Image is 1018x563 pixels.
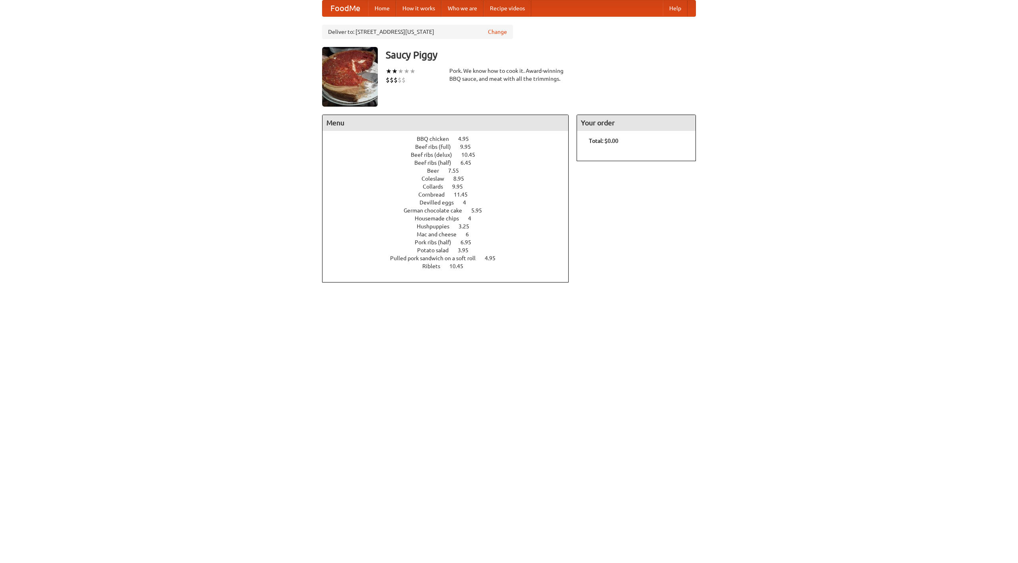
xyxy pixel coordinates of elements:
span: Pulled pork sandwich on a soft roll [390,255,484,261]
span: BBQ chicken [417,136,457,142]
a: Recipe videos [484,0,531,16]
span: 10.45 [461,152,483,158]
li: ★ [404,67,410,76]
a: Mac and cheese 6 [417,231,484,238]
a: Beer 7.55 [427,168,474,174]
span: 4.95 [485,255,503,261]
a: Collards 9.95 [423,183,478,190]
a: Hushpuppies 3.25 [417,223,484,230]
span: German chocolate cake [404,207,470,214]
h3: Saucy Piggy [386,47,696,63]
span: Devilled eggs [420,199,462,206]
a: Coleslaw 8.95 [422,175,479,182]
a: Pulled pork sandwich on a soft roll 4.95 [390,255,510,261]
span: 9.95 [460,144,479,150]
span: 3.25 [458,223,477,230]
span: 4 [468,215,479,222]
li: $ [394,76,398,84]
span: 4.95 [458,136,477,142]
a: Riblets 10.45 [422,263,478,269]
span: Beef ribs (delux) [411,152,460,158]
a: How it works [396,0,441,16]
h4: Your order [577,115,696,131]
span: 7.55 [448,168,467,174]
span: 3.95 [458,247,476,253]
div: Deliver to: [STREET_ADDRESS][US_STATE] [322,25,513,39]
span: 11.45 [454,191,476,198]
span: Beer [427,168,447,174]
div: Pork. We know how to cook it. Award-winning BBQ sauce, and meat with all the trimmings. [449,67,569,83]
li: ★ [386,67,392,76]
span: 5.95 [471,207,490,214]
a: Housemade chips 4 [415,215,486,222]
li: $ [386,76,390,84]
span: Riblets [422,263,448,269]
b: Total: $0.00 [589,138,618,144]
li: ★ [410,67,416,76]
a: Beef ribs (half) 6.45 [414,160,486,166]
img: angular.jpg [322,47,378,107]
li: $ [390,76,394,84]
span: 8.95 [453,175,472,182]
a: Beef ribs (delux) 10.45 [411,152,490,158]
span: Potato salad [417,247,457,253]
li: ★ [392,67,398,76]
a: Help [663,0,688,16]
span: Mac and cheese [417,231,464,238]
span: Cornbread [418,191,453,198]
span: Hushpuppies [417,223,457,230]
span: 6 [466,231,477,238]
a: Change [488,28,507,36]
li: $ [398,76,402,84]
span: 6.95 [460,239,479,245]
a: Beef ribs (full) 9.95 [415,144,486,150]
span: 6.45 [460,160,479,166]
span: Collards [423,183,451,190]
span: Coleslaw [422,175,452,182]
span: Pork ribs (half) [415,239,459,245]
a: Devilled eggs 4 [420,199,481,206]
span: Housemade chips [415,215,467,222]
a: Cornbread 11.45 [418,191,482,198]
a: Pork ribs (half) 6.95 [415,239,486,245]
span: Beef ribs (full) [415,144,459,150]
a: Home [368,0,396,16]
a: BBQ chicken 4.95 [417,136,484,142]
h4: Menu [322,115,568,131]
span: 4 [463,199,474,206]
li: ★ [398,67,404,76]
a: Potato salad 3.95 [417,247,483,253]
li: $ [402,76,406,84]
span: 10.45 [449,263,471,269]
a: Who we are [441,0,484,16]
a: German chocolate cake 5.95 [404,207,497,214]
span: 9.95 [452,183,471,190]
a: FoodMe [322,0,368,16]
span: Beef ribs (half) [414,160,459,166]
